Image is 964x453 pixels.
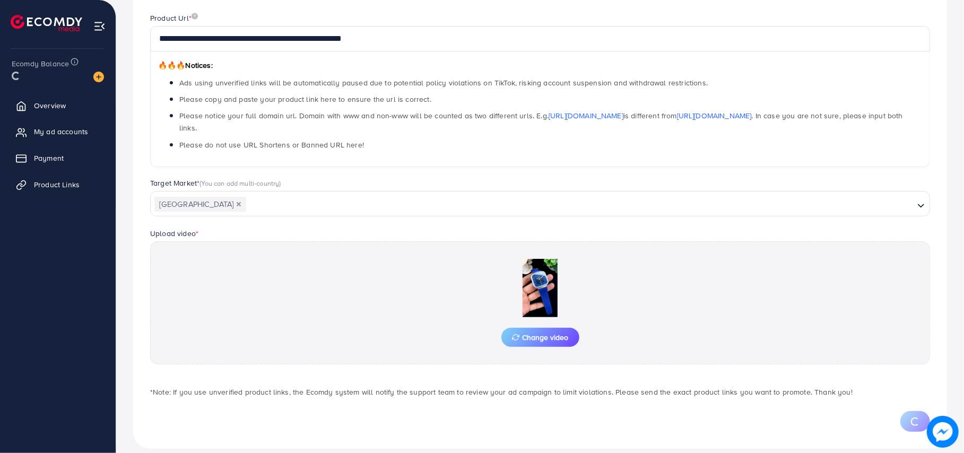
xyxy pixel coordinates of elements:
a: Payment [8,147,108,169]
span: 🔥🔥🔥 [158,60,185,71]
div: Search for option [150,191,930,216]
span: [GEOGRAPHIC_DATA] [154,197,246,212]
img: image [93,72,104,82]
span: Please notice your full domain url. Domain with www and non-www will be counted as two different ... [179,110,903,133]
label: Target Market [150,178,281,188]
span: Ads using unverified links will be automatically paused due to potential policy violations on Tik... [179,77,708,88]
span: Notices: [158,60,213,71]
span: Ecomdy Balance [12,58,69,69]
p: *Note: If you use unverified product links, the Ecomdy system will notify the support team to rev... [150,386,930,398]
button: Deselect Pakistan [236,202,241,207]
img: image [927,416,958,447]
img: Preview Image [487,259,593,317]
span: Change video [512,334,569,341]
a: My ad accounts [8,121,108,142]
span: Overview [34,100,66,111]
img: image [192,13,198,20]
label: Product Url [150,13,198,23]
a: Product Links [8,174,108,195]
img: menu [93,20,106,32]
a: [URL][DOMAIN_NAME] [549,110,623,121]
button: Change video [501,328,579,347]
img: logo [11,15,82,31]
span: Product Links [34,179,80,190]
label: Upload video [150,228,198,239]
a: [URL][DOMAIN_NAME] [677,110,752,121]
a: Overview [8,95,108,116]
span: Payment [34,153,64,163]
span: (You can add multi-country) [199,178,281,188]
span: My ad accounts [34,126,88,137]
input: Search for option [247,196,913,213]
span: Please copy and paste your product link here to ensure the url is correct. [179,94,431,104]
span: Please do not use URL Shortens or Banned URL here! [179,140,364,150]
